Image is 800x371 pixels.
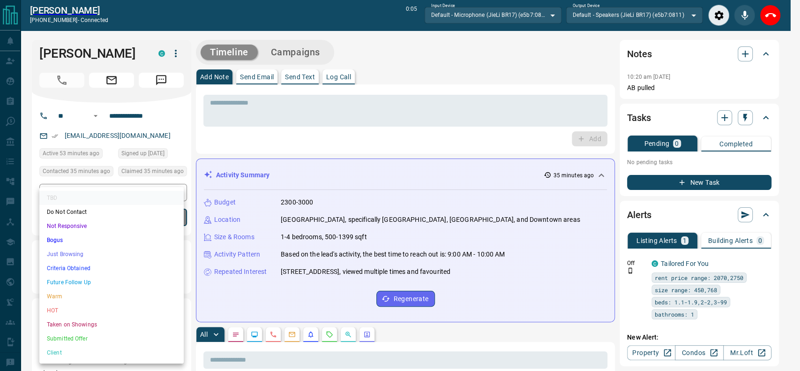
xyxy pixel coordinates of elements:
[39,219,184,233] li: Not Responsive
[39,233,184,247] li: Bogus
[39,205,184,219] li: Do Not Contact
[39,346,184,360] li: Client
[39,261,184,275] li: Criteria Obtained
[39,303,184,318] li: HOT
[39,318,184,332] li: Taken on Showings
[39,332,184,346] li: Submitted Offer
[39,289,184,303] li: Warm
[39,275,184,289] li: Future Follow Up
[39,247,184,261] li: Just Browsing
